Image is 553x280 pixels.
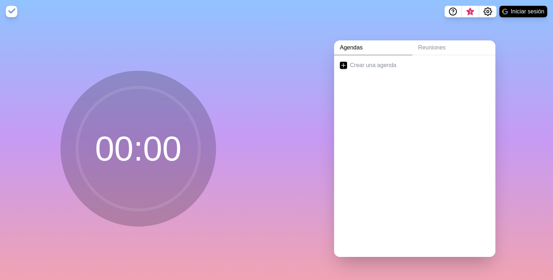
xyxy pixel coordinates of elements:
[511,8,544,14] font: Iniciar sesión
[462,6,479,17] button: Qué hay de nuevo
[418,44,446,51] font: Reuniones
[502,9,508,14] img: logotipo de Google
[412,40,495,55] a: Reuniones
[340,44,363,51] font: Agendas
[350,62,396,68] font: Crear una agenda
[334,55,495,75] a: Crear una agenda
[499,6,547,17] button: Iniciar sesión
[445,6,462,17] button: Ayuda
[469,10,471,14] font: 3
[6,6,17,17] img: logotipo de timeblocks
[334,40,412,55] a: Agendas
[479,6,496,17] button: Ajustes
